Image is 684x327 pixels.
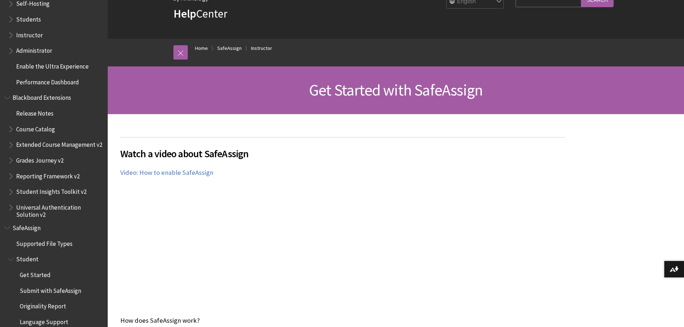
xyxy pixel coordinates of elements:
[16,253,38,263] span: Student
[309,80,483,100] span: Get Started with SafeAssign
[4,92,103,219] nav: Book outline for Blackboard Extensions
[16,13,41,23] span: Students
[20,300,66,310] span: Originality Report
[16,60,89,70] span: Enable the Ultra Experience
[13,92,71,102] span: Blackboard Extensions
[120,316,566,325] p: How does SafeAssign work?
[120,168,213,177] a: Video: How to enable SafeAssign
[16,139,102,149] span: Extended Course Management v2
[16,238,73,247] span: Supported File Types
[16,186,87,196] span: Student Insights Toolkit v2
[16,76,79,86] span: Performance Dashboard
[120,146,566,161] span: Watch a video about SafeAssign
[20,269,51,279] span: Get Started
[173,6,196,21] strong: Help
[20,316,68,326] span: Language Support
[173,6,227,21] a: HelpCenter
[16,154,64,164] span: Grades Journey v2
[16,201,103,218] span: Universal Authentication Solution v2
[16,170,80,180] span: Reporting Framework v2
[16,107,53,117] span: Release Notes
[20,285,81,294] span: Submit with SafeAssign
[251,44,272,53] a: Instructor
[195,44,208,53] a: Home
[16,123,55,133] span: Course Catalog
[16,45,52,55] span: Administrator
[16,29,43,39] span: Instructor
[217,44,242,53] a: SafeAssign
[13,222,41,232] span: SafeAssign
